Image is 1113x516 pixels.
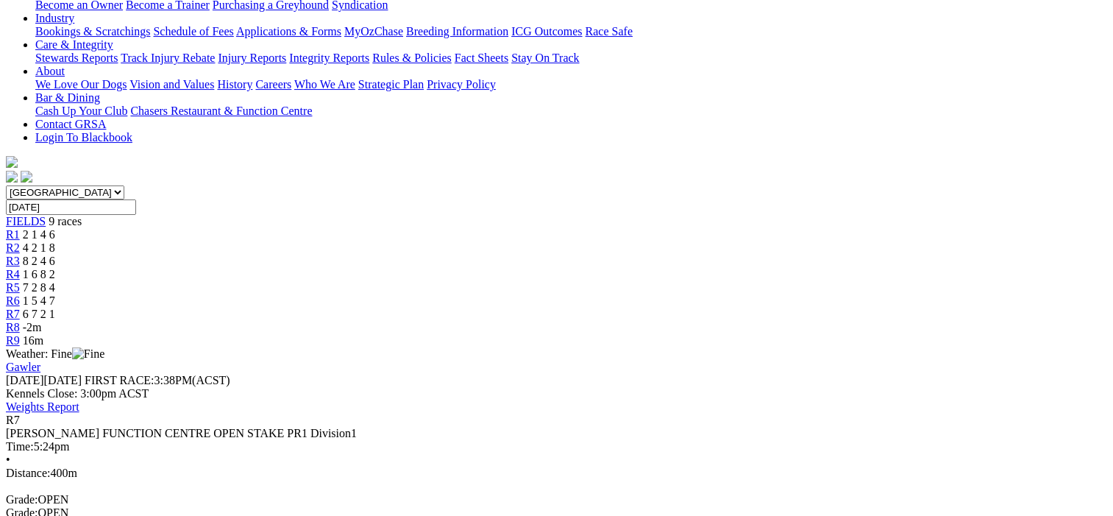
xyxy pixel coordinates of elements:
[23,255,55,267] span: 8 2 4 6
[6,453,10,466] span: •
[130,105,312,117] a: Chasers Restaurant & Function Centre
[6,374,44,386] span: [DATE]
[6,400,79,413] a: Weights Report
[23,308,55,320] span: 6 7 2 1
[427,78,496,91] a: Privacy Policy
[85,374,154,386] span: FIRST RACE:
[6,467,1107,480] div: 400m
[23,321,42,333] span: -2m
[6,255,20,267] a: R3
[6,493,1107,506] div: OPEN
[121,52,215,64] a: Track Injury Rebate
[35,12,74,24] a: Industry
[511,25,582,38] a: ICG Outcomes
[23,334,43,347] span: 16m
[511,52,579,64] a: Stay On Track
[23,268,55,280] span: 1 6 8 2
[35,25,1107,38] div: Industry
[21,171,32,183] img: twitter.svg
[217,78,252,91] a: History
[6,414,20,426] span: R7
[6,347,104,360] span: Weather: Fine
[23,228,55,241] span: 2 1 4 6
[6,171,18,183] img: facebook.svg
[218,52,286,64] a: Injury Reports
[6,427,1107,440] div: [PERSON_NAME] FUNCTION CENTRE OPEN STAKE PR1 Division1
[289,52,369,64] a: Integrity Reports
[358,78,424,91] a: Strategic Plan
[6,228,20,241] a: R1
[23,241,55,254] span: 4 2 1 8
[6,374,82,386] span: [DATE]
[344,25,403,38] a: MyOzChase
[6,440,1107,453] div: 5:24pm
[85,374,230,386] span: 3:38PM(ACST)
[6,294,20,307] a: R6
[35,105,127,117] a: Cash Up Your Club
[35,65,65,77] a: About
[6,268,20,280] a: R4
[35,52,1107,65] div: Care & Integrity
[35,91,100,104] a: Bar & Dining
[255,78,291,91] a: Careers
[6,493,38,506] span: Grade:
[72,347,104,361] img: Fine
[6,281,20,294] a: R5
[294,78,355,91] a: Who We Are
[236,25,341,38] a: Applications & Forms
[6,361,40,373] a: Gawler
[49,215,82,227] span: 9 races
[35,118,106,130] a: Contact GRSA
[6,215,46,227] a: FIELDS
[455,52,508,64] a: Fact Sheets
[35,78,127,91] a: We Love Our Dogs
[35,78,1107,91] div: About
[6,334,20,347] a: R9
[129,78,214,91] a: Vision and Values
[35,131,132,144] a: Login To Blackbook
[6,156,18,168] img: logo-grsa-white.png
[6,440,34,453] span: Time:
[23,294,55,307] span: 1 5 4 7
[6,321,20,333] a: R8
[6,199,136,215] input: Select date
[6,241,20,254] a: R2
[372,52,452,64] a: Rules & Policies
[6,387,1107,400] div: Kennels Close: 3:00pm ACST
[35,105,1107,118] div: Bar & Dining
[35,52,118,64] a: Stewards Reports
[35,38,113,51] a: Care & Integrity
[23,281,55,294] span: 7 2 8 4
[35,25,150,38] a: Bookings & Scratchings
[585,25,632,38] a: Race Safe
[6,467,50,479] span: Distance:
[153,25,233,38] a: Schedule of Fees
[6,308,20,320] a: R7
[406,25,508,38] a: Breeding Information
